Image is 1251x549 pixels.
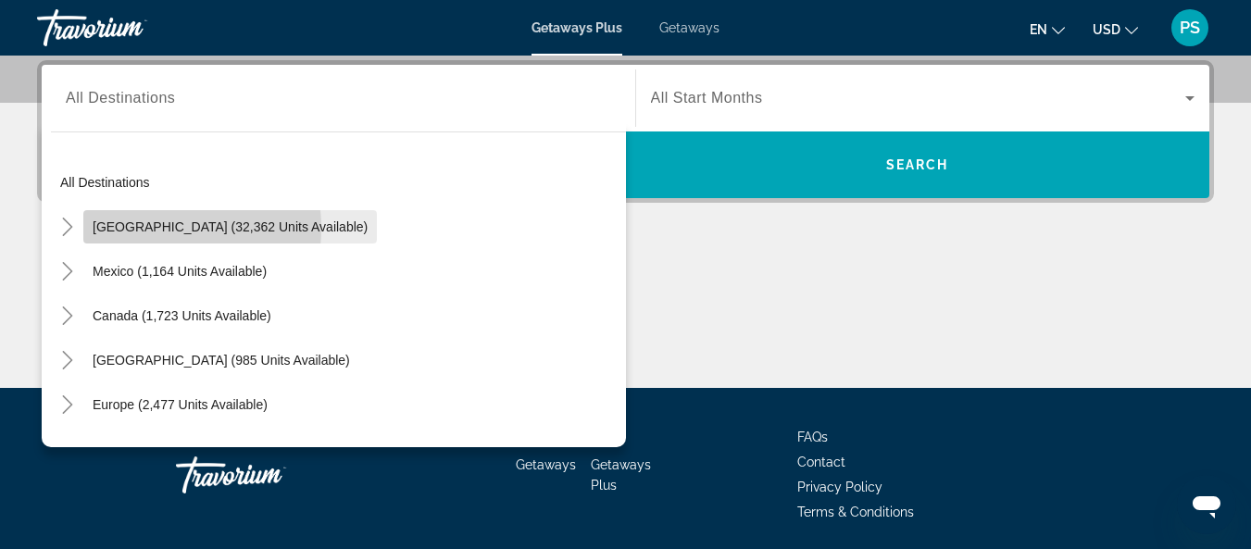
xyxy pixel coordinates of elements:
span: [GEOGRAPHIC_DATA] (32,362 units available) [93,219,368,234]
span: USD [1093,22,1120,37]
button: All destinations [51,166,626,199]
button: Toggle Australia (197 units available) [51,433,83,466]
button: Toggle Caribbean & Atlantic Islands (985 units available) [51,344,83,377]
a: Getaways [516,457,576,472]
button: Toggle Europe (2,477 units available) [51,389,83,421]
button: User Menu [1166,8,1214,47]
span: Mexico (1,164 units available) [93,264,267,279]
span: Europe (2,477 units available) [93,397,268,412]
button: [GEOGRAPHIC_DATA] (197 units available) [83,432,359,466]
a: Privacy Policy [797,480,882,494]
button: Canada (1,723 units available) [83,299,281,332]
button: Europe (2,477 units available) [83,388,277,421]
button: Toggle United States (32,362 units available) [51,211,83,243]
span: All destinations [60,175,150,190]
button: Search [626,131,1210,198]
a: Getaways Plus [591,457,651,493]
button: Toggle Canada (1,723 units available) [51,300,83,332]
iframe: Button to launch messaging window [1177,475,1236,534]
button: Change currency [1093,16,1138,43]
button: Mexico (1,164 units available) [83,255,276,288]
span: All Start Months [651,90,763,106]
span: Search [886,157,949,172]
a: Contact [797,455,845,469]
button: Toggle Mexico (1,164 units available) [51,256,83,288]
a: Getaways [659,20,719,35]
button: [GEOGRAPHIC_DATA] (32,362 units available) [83,210,377,243]
span: Canada (1,723 units available) [93,308,271,323]
a: Terms & Conditions [797,505,914,519]
span: [GEOGRAPHIC_DATA] (985 units available) [93,353,350,368]
a: FAQs [797,430,828,444]
button: Change language [1030,16,1065,43]
div: Search widget [42,65,1209,198]
a: Travorium [176,447,361,503]
span: en [1030,22,1047,37]
span: All Destinations [66,90,175,106]
button: [GEOGRAPHIC_DATA] (985 units available) [83,343,359,377]
span: PS [1180,19,1200,37]
a: Travorium [37,4,222,52]
a: Getaways Plus [532,20,622,35]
